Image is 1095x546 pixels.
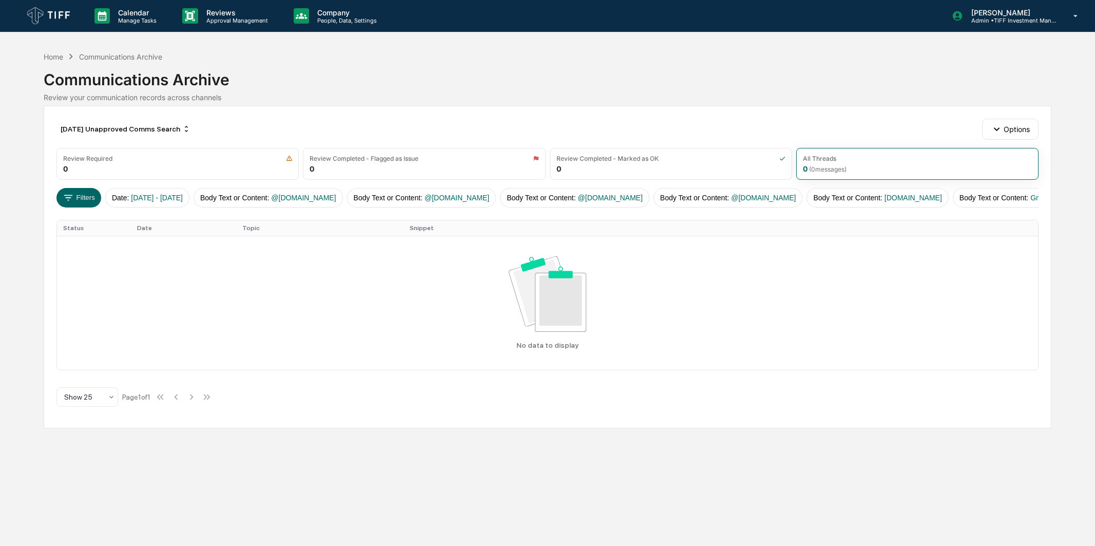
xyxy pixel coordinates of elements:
iframe: Open customer support [1062,512,1090,540]
button: Filters [56,188,101,208]
th: Topic [236,220,404,236]
p: Admin • TIFF Investment Management [963,17,1059,24]
img: icon [779,155,785,162]
p: Approval Management [198,17,273,24]
span: [DATE] - [DATE] [131,194,183,202]
th: Status [57,220,131,236]
button: Body Text or Content:@[DOMAIN_NAME] [347,188,496,208]
div: Communications Archive [79,52,162,61]
div: 0 [556,164,561,173]
button: Date:[DATE] - [DATE] [105,188,189,208]
div: Review Completed - Flagged as Issue [310,155,418,162]
button: Body Text or Content:@[DOMAIN_NAME] [194,188,343,208]
button: Body Text or Content:[DOMAIN_NAME] [806,188,948,208]
button: Body Text or Content:@[DOMAIN_NAME] [654,188,803,208]
div: Review your communication records across channels [44,93,1051,102]
span: @[DOMAIN_NAME] [271,194,336,202]
div: All Threads [803,155,836,162]
p: People, Data, Settings [309,17,382,24]
span: [DOMAIN_NAME] [885,194,942,202]
div: Communications Archive [44,62,1051,89]
div: 0 [310,164,314,173]
p: Reviews [198,8,273,17]
span: @[DOMAIN_NAME] [578,194,643,202]
div: Review Completed - Marked as OK [556,155,659,162]
p: Manage Tasks [110,17,162,24]
div: 0 [803,164,847,173]
p: Calendar [110,8,162,17]
p: [PERSON_NAME] [963,8,1059,17]
img: logo [25,5,74,27]
span: ( 0 messages) [809,165,847,173]
span: Gmail account [1030,194,1076,202]
button: Body Text or Content:Gmail account [953,188,1083,208]
img: No data available [509,256,586,332]
p: Company [309,8,382,17]
div: 0 [63,164,68,173]
span: @[DOMAIN_NAME] [731,194,796,202]
button: Options [982,119,1038,139]
p: No data to display [516,341,579,349]
div: Review Required [63,155,112,162]
span: @[DOMAIN_NAME] [425,194,489,202]
img: icon [286,155,293,162]
button: Body Text or Content:@[DOMAIN_NAME] [500,188,649,208]
th: Snippet [404,220,1038,236]
th: Date [131,220,236,236]
div: [DATE] Unapproved Comms Search [56,121,195,137]
img: icon [533,155,539,162]
div: Home [44,52,63,61]
div: Page 1 of 1 [122,393,150,401]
